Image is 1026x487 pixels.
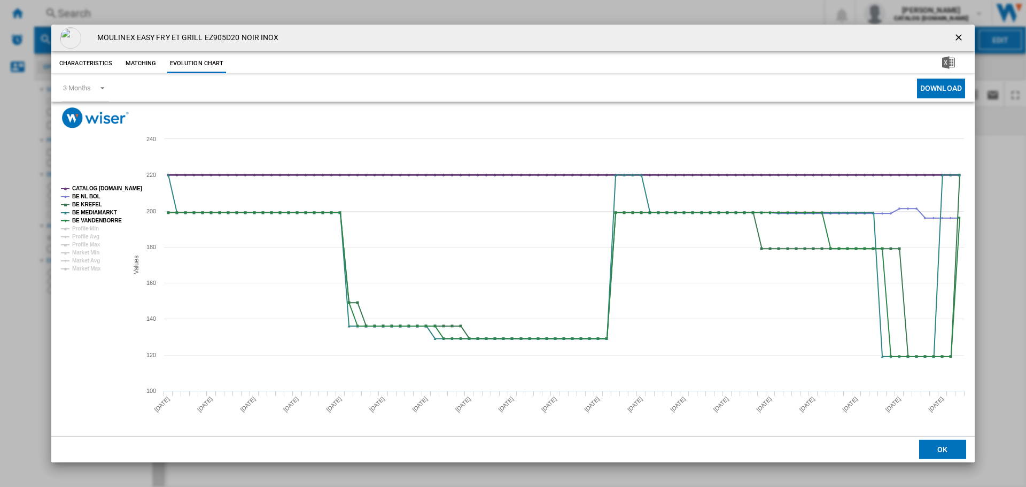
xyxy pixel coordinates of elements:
tspan: [DATE] [798,396,816,413]
tspan: [DATE] [153,396,170,413]
tspan: BE MEDIAMARKT [72,210,117,215]
button: Characteristics [57,54,115,73]
img: logo_wiser_300x94.png [62,107,129,128]
tspan: Profile Max [72,242,100,248]
tspan: [DATE] [669,396,687,413]
tspan: Profile Avg [72,234,99,239]
div: 3 Months [63,84,91,92]
tspan: [DATE] [196,396,214,413]
tspan: BE NL BOL [72,194,100,199]
md-dialog: Product popup [51,25,975,463]
tspan: [DATE] [583,396,601,413]
tspan: 200 [146,208,156,214]
tspan: [DATE] [368,396,386,413]
button: getI18NText('BUTTONS.CLOSE_DIALOG') [949,27,970,49]
tspan: [DATE] [239,396,256,413]
img: excel-24x24.png [942,56,955,69]
tspan: [DATE] [755,396,773,413]
tspan: [DATE] [411,396,429,413]
tspan: CATALOG [DOMAIN_NAME] [72,185,142,191]
tspan: [DATE] [454,396,472,413]
tspan: [DATE] [841,396,859,413]
tspan: Market Min [72,250,99,256]
tspan: [DATE] [712,396,730,413]
button: Download [917,79,965,98]
tspan: Market Avg [72,258,100,264]
tspan: [DATE] [626,396,644,413]
button: Matching [118,54,165,73]
tspan: 160 [146,280,156,286]
img: 21008782_001.png [60,27,81,49]
ng-md-icon: getI18NText('BUTTONS.CLOSE_DIALOG') [953,32,966,45]
h4: MOULINEX EASY FRY ET GRILL EZ905D20 NOIR INOX [92,33,279,43]
tspan: 140 [146,315,156,322]
tspan: 100 [146,388,156,394]
tspan: Market Max [72,266,101,272]
tspan: [DATE] [325,396,343,413]
button: Download in Excel [925,54,972,73]
button: OK [919,440,966,459]
tspan: 120 [146,352,156,358]
tspan: [DATE] [540,396,558,413]
tspan: BE VANDENBORRE [72,218,122,223]
tspan: [DATE] [497,396,515,413]
tspan: [DATE] [927,396,945,413]
tspan: Profile Min [72,226,99,231]
tspan: 180 [146,244,156,250]
tspan: [DATE] [884,396,902,413]
tspan: [DATE] [282,396,300,413]
button: Evolution chart [167,54,227,73]
tspan: 220 [146,172,156,178]
tspan: Values [133,256,140,274]
tspan: 240 [146,136,156,142]
tspan: BE KREFEL [72,202,102,207]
